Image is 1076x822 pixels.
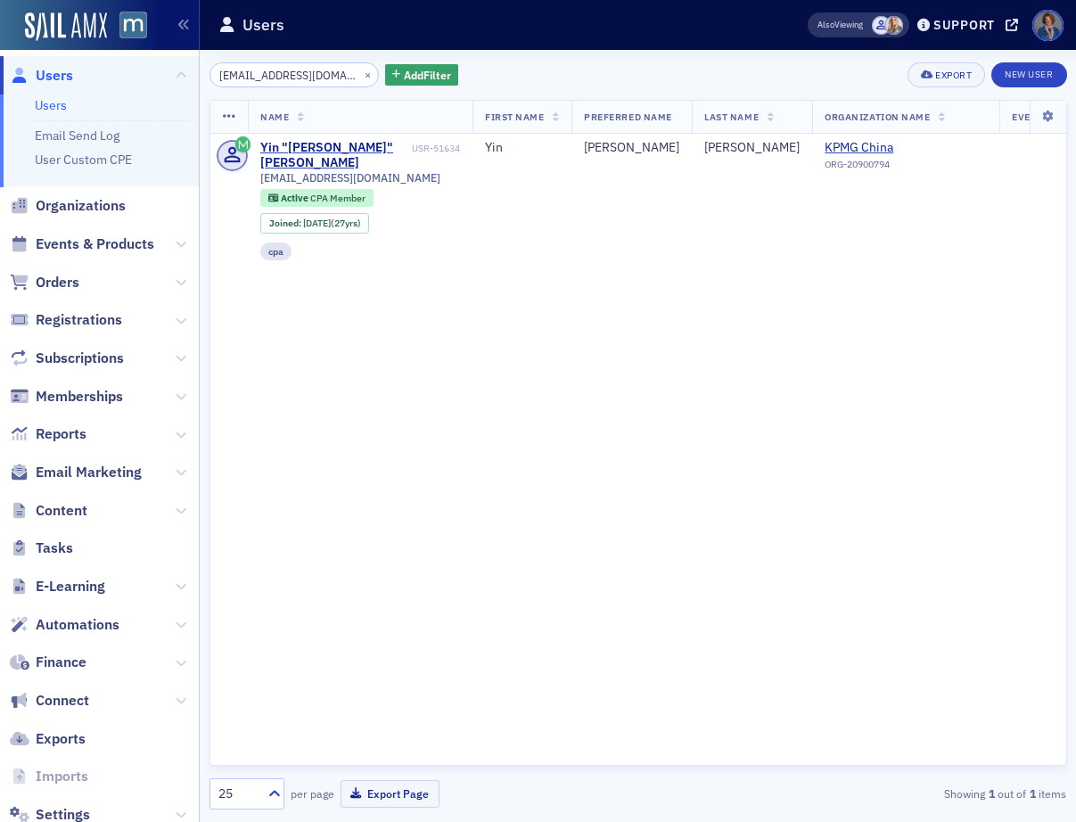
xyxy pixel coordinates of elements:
[10,767,88,786] a: Imports
[360,66,376,82] button: ×
[10,463,142,482] a: Email Marketing
[404,67,451,83] span: Add Filter
[36,501,87,521] span: Content
[310,192,366,204] span: CPA Member
[10,234,154,254] a: Events & Products
[825,140,987,156] a: KPMG China
[793,785,1067,801] div: Showing out of items
[704,111,759,123] span: Last Name
[36,653,86,672] span: Finance
[242,14,284,36] h1: Users
[36,615,119,635] span: Automations
[260,140,409,171] a: Yin "[PERSON_NAME]" [PERSON_NAME]
[412,143,460,154] div: USR-51634
[10,424,86,444] a: Reports
[908,62,985,87] button: Export
[36,463,142,482] span: Email Marketing
[36,691,89,711] span: Connect
[36,273,79,292] span: Orders
[1026,785,1039,801] strong: 1
[35,97,67,113] a: Users
[584,140,679,156] div: [PERSON_NAME]
[1032,10,1064,41] span: Profile
[209,62,380,87] input: Search…
[281,192,310,204] span: Active
[10,538,73,558] a: Tasks
[260,189,374,207] div: Active: Active: CPA Member
[36,234,154,254] span: Events & Products
[385,64,458,86] button: AddFilter
[36,196,126,216] span: Organizations
[10,387,123,407] a: Memberships
[36,577,105,596] span: E-Learning
[36,66,73,86] span: Users
[25,12,107,41] img: SailAMX
[10,729,86,749] a: Exports
[817,19,863,31] span: Viewing
[35,152,132,168] a: User Custom CPE
[485,140,559,156] div: Yin
[991,62,1066,87] a: New User
[36,538,73,558] span: Tasks
[260,213,369,233] div: Joined: 1998-08-05 00:00:00
[584,111,671,123] span: Preferred Name
[36,387,123,407] span: Memberships
[218,785,258,803] div: 25
[36,424,86,444] span: Reports
[260,111,289,123] span: Name
[291,785,334,801] label: per page
[36,349,124,368] span: Subscriptions
[10,691,89,711] a: Connect
[260,242,292,260] div: cpa
[36,310,122,330] span: Registrations
[933,17,995,33] div: Support
[260,171,440,185] span: [EMAIL_ADDRESS][DOMAIN_NAME]
[825,159,987,177] div: ORG-20900794
[10,349,124,368] a: Subscriptions
[119,12,147,39] img: SailAMX
[10,577,105,596] a: E-Learning
[10,615,119,635] a: Automations
[485,111,544,123] span: First Name
[10,66,73,86] a: Users
[303,217,331,229] span: [DATE]
[884,16,903,35] span: Emily Trott
[36,767,88,786] span: Imports
[36,729,86,749] span: Exports
[704,140,800,156] div: [PERSON_NAME]
[985,785,998,801] strong: 1
[10,273,79,292] a: Orders
[10,310,122,330] a: Registrations
[35,127,119,144] a: Email Send Log
[10,501,87,521] a: Content
[872,16,891,35] span: Justin Chase
[107,12,147,42] a: View Homepage
[10,653,86,672] a: Finance
[269,218,303,229] span: Joined :
[817,19,834,30] div: Also
[935,70,972,80] div: Export
[825,111,930,123] span: Organization Name
[303,218,361,229] div: (27yrs)
[10,196,126,216] a: Organizations
[341,780,439,808] button: Export Page
[268,193,366,204] a: Active CPA Member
